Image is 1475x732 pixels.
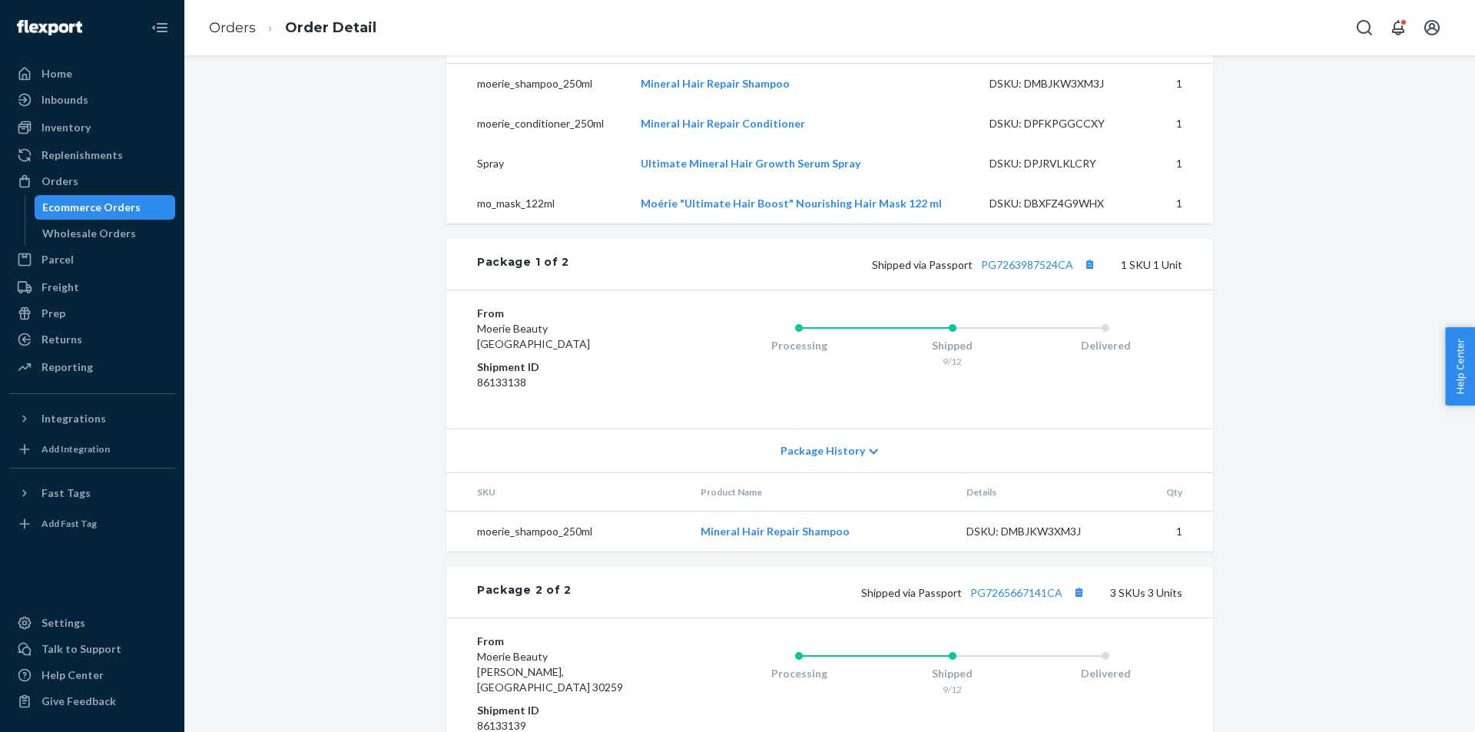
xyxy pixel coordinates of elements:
td: 1 [1145,104,1213,144]
span: Shipped via Passport [872,258,1099,271]
button: Close Navigation [144,12,175,43]
div: DSKU: DPJRVLKLCRY [989,156,1134,171]
a: PG7263987524CA [981,258,1073,271]
div: Prep [41,306,65,321]
div: Package 2 of 2 [477,582,572,602]
td: 1 [1145,64,1213,104]
div: DSKU: DMBJKW3XM3J [989,76,1134,91]
div: Returns [41,332,82,347]
a: Moérie "Ultimate Hair Boost" Nourishing Hair Mask 122 ml [641,197,942,210]
a: Reporting [9,355,175,379]
button: Open notifications [1383,12,1414,43]
td: moerie_shampoo_250ml [446,512,688,552]
div: Integrations [41,411,106,426]
dt: From [477,634,661,649]
div: 9/12 [876,355,1029,368]
a: Orders [9,169,175,194]
div: Delivered [1029,338,1182,353]
div: Add Integration [41,442,110,455]
td: Spray [446,144,628,184]
div: Settings [41,615,85,631]
div: Processing [722,666,876,681]
th: Qty [1122,473,1213,512]
dt: From [477,306,661,321]
a: Ecommerce Orders [35,195,176,220]
a: Home [9,61,175,86]
a: Talk to Support [9,637,175,661]
span: Package History [781,443,865,459]
a: Mineral Hair Repair Shampoo [701,525,850,538]
button: Open Search Box [1349,12,1380,43]
td: moerie_conditioner_250ml [446,104,628,144]
div: Processing [722,338,876,353]
a: Add Fast Tag [9,512,175,536]
button: Copy tracking number [1069,582,1089,602]
th: Product Name [688,473,954,512]
dt: Shipment ID [477,703,661,718]
div: DSKU: DMBJKW3XM3J [966,524,1111,539]
div: DSKU: DPFKPGGCCXY [989,116,1134,131]
div: Wholesale Orders [42,226,136,241]
img: Flexport logo [17,20,82,35]
ol: breadcrumbs [197,5,389,51]
a: Prep [9,301,175,326]
div: Reporting [41,359,93,375]
a: Replenishments [9,143,175,167]
td: mo_mask_122ml [446,184,628,224]
div: Help Center [41,667,104,683]
div: Shipped [876,666,1029,681]
div: Inbounds [41,92,88,108]
a: Returns [9,327,175,352]
div: Orders [41,174,78,189]
button: Copy tracking number [1079,254,1099,274]
a: Add Integration [9,437,175,462]
button: Fast Tags [9,481,175,505]
div: Home [41,66,72,81]
div: 1 SKU 1 Unit [569,254,1182,274]
td: moerie_shampoo_250ml [446,64,628,104]
a: Order Detail [285,19,376,36]
button: Open account menu [1417,12,1447,43]
td: 1 [1145,184,1213,224]
dd: 86133138 [477,375,661,390]
a: Mineral Hair Repair Shampoo [641,77,790,90]
a: Inventory [9,115,175,140]
a: Orders [209,19,256,36]
div: 9/12 [876,683,1029,696]
button: Give Feedback [9,689,175,714]
div: 3 SKUs 3 Units [572,582,1182,602]
a: Settings [9,611,175,635]
a: Freight [9,275,175,300]
span: Shipped via Passport [861,586,1089,599]
div: Ecommerce Orders [42,200,141,215]
div: Delivered [1029,666,1182,681]
a: PG7265667141CA [970,586,1062,599]
a: Help Center [9,663,175,687]
a: Ultimate Mineral Hair Growth Serum Spray [641,157,860,170]
div: Replenishments [41,147,123,163]
dt: Shipment ID [477,359,661,375]
th: SKU [446,473,688,512]
div: Give Feedback [41,694,116,709]
span: Moerie Beauty [GEOGRAPHIC_DATA] [477,322,590,350]
button: Integrations [9,406,175,431]
a: Inbounds [9,88,175,112]
div: Fast Tags [41,485,91,501]
td: 1 [1145,144,1213,184]
a: Parcel [9,247,175,272]
a: Mineral Hair Repair Conditioner [641,117,805,130]
div: Talk to Support [41,641,121,657]
div: Shipped [876,338,1029,353]
th: Details [954,473,1123,512]
div: DSKU: DBXFZ4G9WHX [989,196,1134,211]
button: Help Center [1445,327,1475,406]
td: 1 [1122,512,1213,552]
a: Wholesale Orders [35,221,176,246]
span: Moerie Beauty [PERSON_NAME], [GEOGRAPHIC_DATA] 30259 [477,650,623,694]
div: Inventory [41,120,91,135]
div: Parcel [41,252,74,267]
div: Add Fast Tag [41,517,97,530]
div: Freight [41,280,79,295]
div: Package 1 of 2 [477,254,569,274]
